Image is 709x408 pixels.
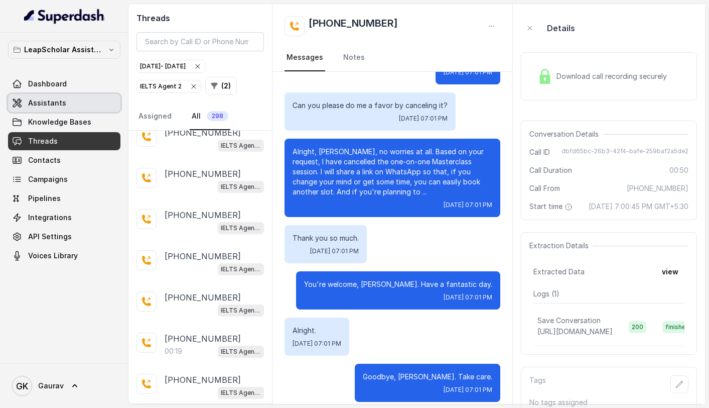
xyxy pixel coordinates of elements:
[529,147,550,157] span: Call ID
[8,209,120,227] a: Integrations
[529,129,603,139] span: Conversation Details
[165,374,241,386] p: [PHONE_NUMBER]
[28,136,58,146] span: Threads
[285,44,500,71] nav: Tabs
[140,61,202,71] div: [DATE] - [DATE]
[310,247,359,255] span: [DATE] 07:01 PM
[8,189,120,208] a: Pipelines
[28,155,61,165] span: Contacts
[293,326,341,336] p: Alright.
[444,293,492,301] span: [DATE] 07:01 PM
[529,397,688,407] p: No tags assigned
[221,264,261,274] p: IELTS Agent 2
[293,340,341,348] span: [DATE] 07:01 PM
[24,8,105,24] img: light.svg
[8,228,120,246] a: API Settings
[28,174,68,184] span: Campaigns
[533,289,684,299] p: Logs ( 1 )
[293,147,492,197] p: Alright, [PERSON_NAME], no worries at all. Based on your request, I have cancelled the one-on-one...
[8,94,120,112] a: Assistants
[207,111,228,121] span: 298
[537,327,613,336] span: [URL][DOMAIN_NAME]
[165,209,241,221] p: [PHONE_NUMBER]
[221,305,261,316] p: IELTS Agent 2
[28,193,61,203] span: Pipelines
[304,279,492,289] p: You're welcome, [PERSON_NAME]. Have a fantastic day.
[8,132,120,150] a: Threads
[165,346,182,356] p: 00:19
[589,201,688,212] span: [DATE] 7:00:45 PM GMT+5:30
[537,69,552,84] img: Lock Icon
[28,232,72,242] span: API Settings
[136,80,201,93] button: IELTS Agent 2
[28,117,91,127] span: Knowledge Bases
[24,44,104,56] p: LeapScholar Assistant
[363,372,492,382] p: Goodbye, [PERSON_NAME]. Take care.
[28,251,78,261] span: Voices Library
[221,182,261,192] p: IELTS Agent 2
[165,333,241,345] p: [PHONE_NUMBER]
[8,170,120,188] a: Campaigns
[16,381,28,391] text: GK
[136,103,264,130] nav: Tabs
[293,100,448,111] p: Can you please do me a favor by canceling it?
[529,375,546,393] p: Tags
[561,147,688,157] span: dbfd65bc-26b3-42f4-bafe-259baf2a5de2
[221,388,261,398] p: IELTS Agent 2
[8,41,120,59] button: LeapScholar Assistant
[8,247,120,265] a: Voices Library
[136,60,205,73] button: [DATE]- [DATE]
[444,386,492,394] span: [DATE] 07:01 PM
[136,12,264,24] h2: Threads
[136,103,174,130] a: Assigned
[28,213,72,223] span: Integrations
[529,241,593,251] span: Extraction Details
[221,347,261,357] p: IELTS Agent 2
[529,183,560,193] span: Call From
[285,44,325,71] a: Messages
[547,22,575,34] p: Details
[8,113,120,131] a: Knowledge Bases
[529,201,575,212] span: Start time
[662,321,692,333] span: finished
[444,201,492,209] span: [DATE] 07:01 PM
[165,291,241,303] p: [PHONE_NUMBER]
[205,77,237,95] button: (2)
[627,183,688,193] span: [PHONE_NUMBER]
[136,32,264,51] input: Search by Call ID or Phone Number
[669,165,688,175] span: 00:50
[656,263,684,281] button: view
[221,223,261,233] p: IELTS Agent 2
[533,267,585,277] span: Extracted Data
[8,151,120,169] a: Contacts
[140,81,198,91] div: IELTS Agent 2
[444,68,492,76] span: [DATE] 07:01 PM
[293,233,359,243] p: Thank you so much.
[537,316,601,326] p: Save Conversation
[8,372,120,400] a: Gaurav
[529,165,572,175] span: Call Duration
[309,16,398,36] h2: [PHONE_NUMBER]
[38,381,64,391] span: Gaurav
[190,103,230,130] a: All298
[165,168,241,180] p: [PHONE_NUMBER]
[629,321,646,333] span: 200
[28,79,67,89] span: Dashboard
[221,141,261,151] p: IELTS Agent 2
[28,98,66,108] span: Assistants
[8,75,120,93] a: Dashboard
[165,127,241,139] p: [PHONE_NUMBER]
[556,71,671,81] span: Download call recording securely
[165,250,241,262] p: [PHONE_NUMBER]
[399,115,448,123] span: [DATE] 07:01 PM
[341,44,367,71] a: Notes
